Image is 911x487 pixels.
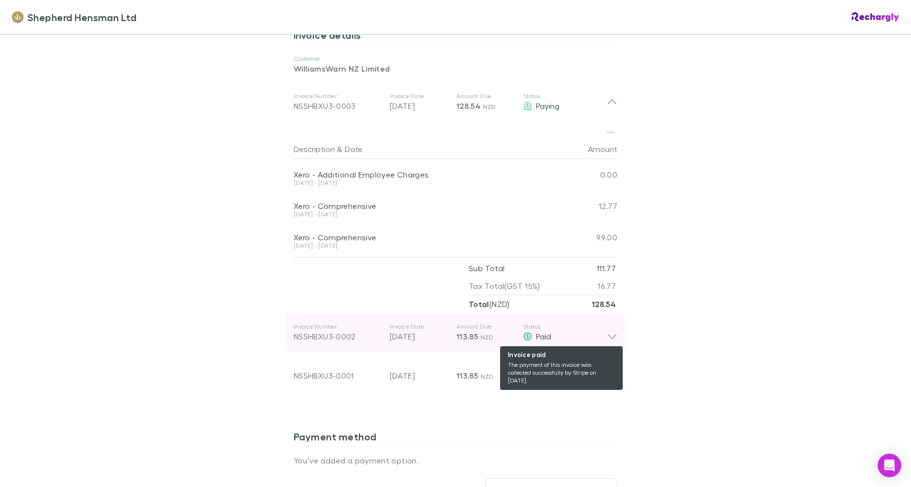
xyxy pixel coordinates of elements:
[294,331,382,342] div: NSSHBXU3-0002
[878,454,901,477] div: Open Intercom Messenger
[483,103,496,110] span: NZD
[294,92,382,100] p: Invoice Number
[536,332,551,341] span: Paid
[12,11,24,23] img: Shepherd Hensman Ltd's Logo
[390,370,449,382] p: [DATE]
[390,323,449,331] p: Invoice Date
[345,139,362,159] button: Date
[456,332,478,341] span: 113.85
[294,232,558,242] div: Xero - Comprehensive
[294,139,335,159] button: Description
[469,299,489,309] strong: Total
[390,92,449,100] p: Invoice Date
[481,333,494,341] span: NZD
[597,259,616,277] p: 111.77
[536,371,551,380] span: Paid
[286,313,625,352] div: Invoice NumberNSSHBXU3-0002Invoice Date[DATE]Amount Due113.85 NZDStatus
[294,431,617,446] h3: Payment method
[294,63,617,75] p: WilliamsWarn NZ Limited
[592,299,616,309] strong: 128.54
[390,100,449,112] p: [DATE]
[481,373,494,380] span: NZD
[523,92,607,100] p: Status
[558,190,617,222] div: 12.77
[27,10,136,25] span: Shepherd Hensman Ltd
[294,170,558,179] div: Xero - Additional Employee Charges
[456,101,481,111] span: 128.54
[523,323,607,331] p: Status
[536,101,559,110] span: Paying
[294,201,558,211] div: Xero - Comprehensive
[294,211,558,217] div: [DATE] - [DATE]
[294,55,617,63] p: Customer
[558,159,617,190] div: 0.00
[456,92,515,100] p: Amount Due
[456,323,515,331] p: Amount Due
[598,277,616,295] p: 16.77
[852,12,899,22] img: Rechargly Logo
[294,139,555,159] div: &
[286,352,625,391] div: NSSHBXU3-0001[DATE]113.85 NZDPaid
[294,180,558,186] div: [DATE] - [DATE]
[286,82,625,122] div: Invoice NumberNSSHBXU3-0003Invoice Date[DATE]Amount Due128.54 NZDStatusPaying
[294,455,617,466] p: You’ve added a payment option.
[469,295,510,313] p: ( NZD )
[390,331,449,342] p: [DATE]
[456,371,478,381] span: 113.85
[469,277,540,295] p: Tax Total (GST 15%)
[294,100,382,112] div: NSSHBXU3-0003
[469,259,505,277] p: Sub Total
[294,243,558,249] div: [DATE] - [DATE]
[294,323,382,331] p: Invoice Number
[294,29,617,45] h3: Invoice details
[294,370,382,382] div: NSSHBXU3-0001
[558,222,617,253] div: 99.00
